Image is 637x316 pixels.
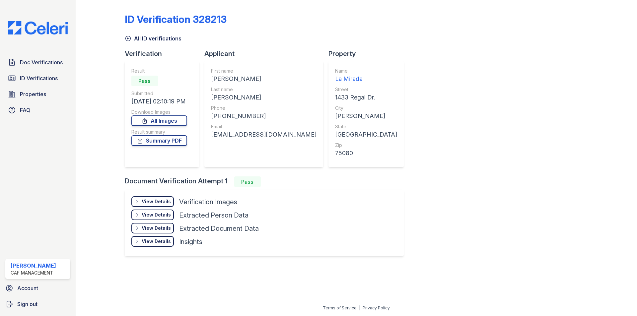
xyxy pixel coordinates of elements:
div: Insights [179,237,202,246]
div: Zip [335,142,397,149]
a: Doc Verifications [5,56,70,69]
div: Download Images [131,109,187,115]
img: CE_Logo_Blue-a8612792a0a2168367f1c8372b55b34899dd931a85d93a1a3d3e32e68fde9ad4.png [3,21,73,34]
a: Name La Mirada [335,68,397,84]
div: Result [131,68,187,74]
div: First name [211,68,317,74]
div: Property [328,49,409,58]
a: All Images [131,115,187,126]
a: Privacy Policy [363,305,390,310]
div: [DATE] 02:10:19 PM [131,97,187,106]
div: Extracted Document Data [179,224,259,233]
div: [PERSON_NAME] [11,262,56,270]
div: Name [335,68,397,74]
div: [PERSON_NAME] [211,93,317,102]
a: Sign out [3,297,73,311]
div: View Details [142,225,171,231]
div: Pass [131,76,158,86]
div: State [335,123,397,130]
div: Applicant [204,49,328,58]
div: View Details [142,198,171,205]
span: Properties [20,90,46,98]
div: Street [335,86,397,93]
div: | [359,305,360,310]
a: Properties [5,88,70,101]
span: FAQ [20,106,31,114]
a: Terms of Service [323,305,357,310]
div: Last name [211,86,317,93]
div: Extracted Person Data [179,211,248,220]
span: ID Verifications [20,74,58,82]
span: Account [17,284,38,292]
a: FAQ [5,103,70,117]
div: La Mirada [335,74,397,84]
div: 1433 Regal Dr. [335,93,397,102]
div: [PERSON_NAME] [335,111,397,121]
div: [GEOGRAPHIC_DATA] [335,130,397,139]
div: Document Verification Attempt 1 [125,176,409,187]
a: ID Verifications [5,72,70,85]
div: Verification [125,49,204,58]
div: [PERSON_NAME] [211,74,317,84]
div: Verification Images [179,197,237,207]
div: Pass [234,176,261,187]
div: [PHONE_NUMBER] [211,111,317,121]
div: Result summary [131,129,187,135]
div: View Details [142,212,171,218]
div: Phone [211,105,317,111]
a: All ID verifications [125,34,181,42]
div: Email [211,123,317,130]
a: Summary PDF [131,135,187,146]
div: 75080 [335,149,397,158]
div: City [335,105,397,111]
div: [EMAIL_ADDRESS][DOMAIN_NAME] [211,130,317,139]
span: Doc Verifications [20,58,63,66]
div: View Details [142,238,171,245]
iframe: chat widget [609,289,630,309]
a: Account [3,282,73,295]
span: Sign out [17,300,37,308]
div: Submitted [131,90,187,97]
div: ID Verification 328213 [125,13,227,25]
div: CAF Management [11,270,56,276]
